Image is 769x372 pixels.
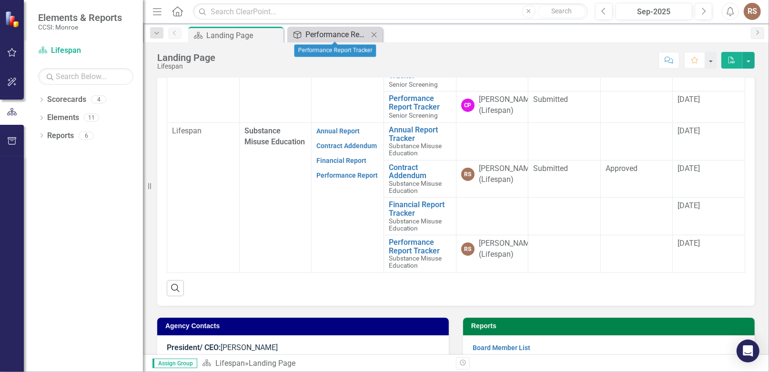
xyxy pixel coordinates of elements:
span: Substance Misuse Education [389,254,442,269]
td: Double-Click to Edit Right Click for Context Menu [384,122,456,160]
div: Landing Page [206,30,281,41]
div: Sep-2025 [619,6,689,18]
p: [PERSON_NAME] [167,342,439,355]
a: Performance Report Tracker [389,238,451,255]
div: Performance Report Tracker [294,45,376,57]
a: Annual Report [316,127,360,135]
a: Lifespan [38,45,133,56]
a: Elements [47,112,79,123]
div: RS [461,242,475,256]
strong: President/ CEO: [167,343,221,352]
div: RS [461,168,475,181]
div: 4 [91,96,106,104]
span: Approved [606,164,637,173]
span: [DATE] [678,164,700,173]
span: Assign Group [152,359,197,368]
a: Performance Report Tracker [290,29,368,40]
span: Substance Misuse Education [244,126,305,146]
td: Double-Click to Edit [528,122,601,160]
div: Open Intercom Messenger [737,340,759,362]
img: ClearPoint Strategy [5,11,21,28]
a: Reports [47,131,74,141]
td: Double-Click to Edit [528,160,601,198]
button: Sep-2025 [616,3,692,20]
td: Double-Click to Edit Right Click for Context Menu [384,198,456,235]
input: Search ClearPoint... [193,3,588,20]
a: Financial Report Tracker [389,201,451,217]
td: Double-Click to Edit [528,198,601,235]
div: 6 [79,131,94,140]
span: Substance Misuse Education [389,180,442,194]
small: CCSI: Monroe [38,23,122,31]
a: Performance Report Tracker [389,94,451,111]
td: Double-Click to Edit [600,235,673,273]
td: Double-Click to Edit Right Click for Context Menu [384,160,456,198]
span: Substance Misuse Education [389,142,442,157]
p: Lifespan [172,126,234,137]
a: Contract Addendum [316,142,377,150]
a: Contract Addendum [389,163,451,180]
span: [DATE] [678,126,700,135]
a: Board Member List [473,344,530,352]
span: [DATE] [678,201,700,210]
td: Double-Click to Edit Right Click for Context Menu [384,91,456,123]
a: Scorecards [47,94,86,105]
span: [DATE] [678,95,700,104]
td: Double-Click to Edit [528,91,601,123]
a: Performance Report [316,171,378,179]
div: Performance Report Tracker [305,29,368,40]
span: Submitted [533,95,568,104]
a: Annual Report Tracker [389,126,451,142]
span: Search [551,7,572,15]
td: Double-Click to Edit [600,122,673,160]
td: Double-Click to Edit [600,91,673,123]
a: Financial Report [316,157,366,164]
h3: Agency Contacts [165,322,444,330]
td: Double-Click to Edit Right Click for Context Menu [384,235,456,273]
a: Lifespan [215,359,245,368]
span: Submitted [533,164,568,173]
span: [DATE] [678,239,700,248]
div: [PERSON_NAME] (Lifespan) [479,94,536,116]
span: Senior Screening [389,111,438,119]
h3: Reports [471,322,750,330]
div: Landing Page [249,359,295,368]
div: » [202,358,449,369]
button: Search [538,5,586,18]
span: Senior Screening [389,80,438,88]
div: Lifespan [157,63,215,70]
input: Search Below... [38,68,133,85]
div: CP [461,99,475,112]
span: Elements & Reports [38,12,122,23]
td: Double-Click to Edit [600,160,673,198]
div: [PERSON_NAME] (Lifespan) [479,163,536,185]
td: Double-Click to Edit [600,198,673,235]
td: Double-Click to Edit [528,235,601,273]
div: Landing Page [157,52,215,63]
div: [PERSON_NAME] (Lifespan) [479,238,536,260]
span: Substance Misuse Education [389,217,442,232]
div: 11 [84,114,99,122]
button: RS [744,3,761,20]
